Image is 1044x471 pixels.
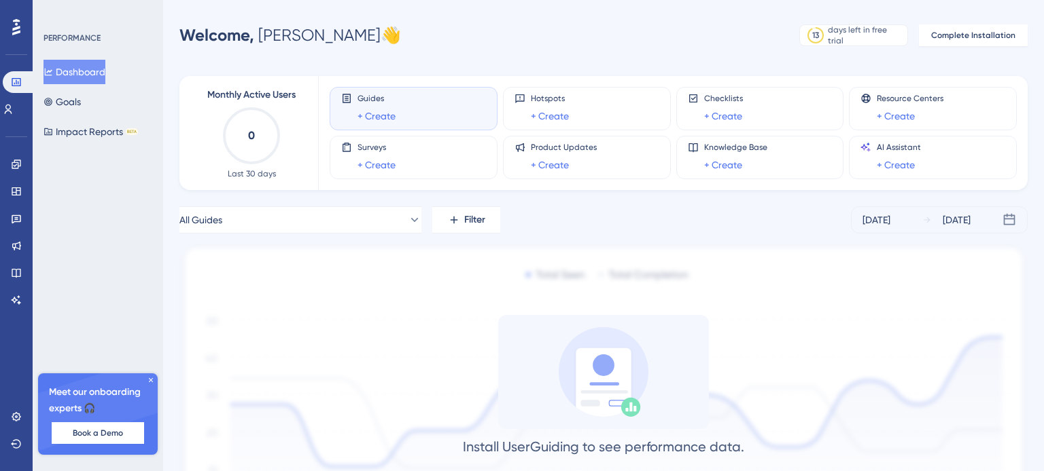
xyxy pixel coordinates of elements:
[358,142,396,153] span: Surveys
[943,212,971,228] div: [DATE]
[704,93,743,104] span: Checklists
[863,212,890,228] div: [DATE]
[207,87,296,103] span: Monthly Active Users
[919,24,1028,46] button: Complete Installation
[179,25,254,45] span: Welcome,
[179,24,401,46] div: [PERSON_NAME] 👋
[179,206,421,233] button: All Guides
[52,422,144,444] button: Book a Demo
[73,428,123,438] span: Book a Demo
[463,437,744,456] div: Install UserGuiding to see performance data.
[358,157,396,173] a: + Create
[43,90,81,114] button: Goals
[812,30,819,41] div: 13
[43,119,138,144] button: Impact ReportsBETA
[49,384,147,417] span: Meet our onboarding experts 🎧
[228,168,276,179] span: Last 30 days
[531,93,569,104] span: Hotspots
[877,157,915,173] a: + Create
[248,129,255,142] text: 0
[358,93,396,104] span: Guides
[828,24,903,46] div: days left in free trial
[43,60,105,84] button: Dashboard
[877,142,921,153] span: AI Assistant
[877,108,915,124] a: + Create
[531,108,569,124] a: + Create
[877,93,943,104] span: Resource Centers
[704,142,767,153] span: Knowledge Base
[704,108,742,124] a: + Create
[531,157,569,173] a: + Create
[464,212,485,228] span: Filter
[931,30,1015,41] span: Complete Installation
[43,33,101,43] div: PERFORMANCE
[358,108,396,124] a: + Create
[179,212,222,228] span: All Guides
[704,157,742,173] a: + Create
[531,142,597,153] span: Product Updates
[126,128,138,135] div: BETA
[432,206,500,233] button: Filter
